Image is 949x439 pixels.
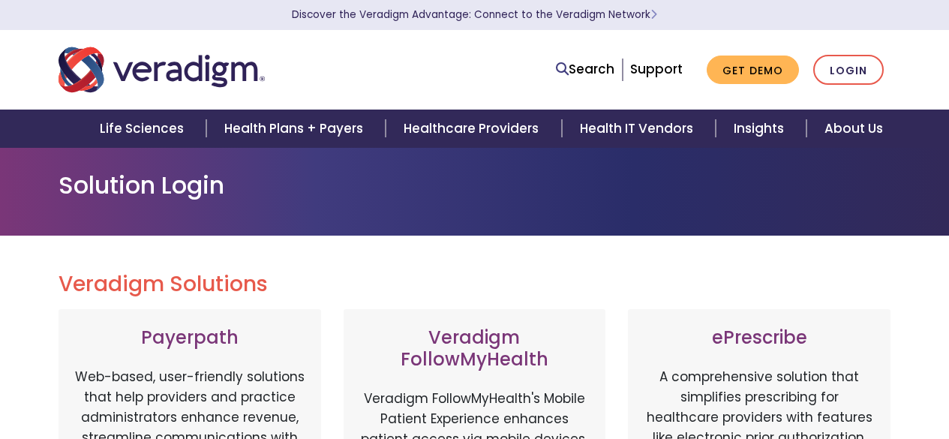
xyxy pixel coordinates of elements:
[806,110,901,148] a: About Us
[562,110,716,148] a: Health IT Vendors
[556,59,614,80] a: Search
[716,110,806,148] a: Insights
[292,8,657,22] a: Discover the Veradigm Advantage: Connect to the Veradigm NetworkLearn More
[813,55,884,86] a: Login
[59,272,891,297] h2: Veradigm Solutions
[650,8,657,22] span: Learn More
[59,45,265,95] img: Veradigm logo
[82,110,206,148] a: Life Sciences
[630,60,683,78] a: Support
[643,327,875,349] h3: ePrescribe
[59,171,891,200] h1: Solution Login
[707,56,799,85] a: Get Demo
[74,327,306,349] h3: Payerpath
[206,110,386,148] a: Health Plans + Payers
[359,327,591,371] h3: Veradigm FollowMyHealth
[386,110,561,148] a: Healthcare Providers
